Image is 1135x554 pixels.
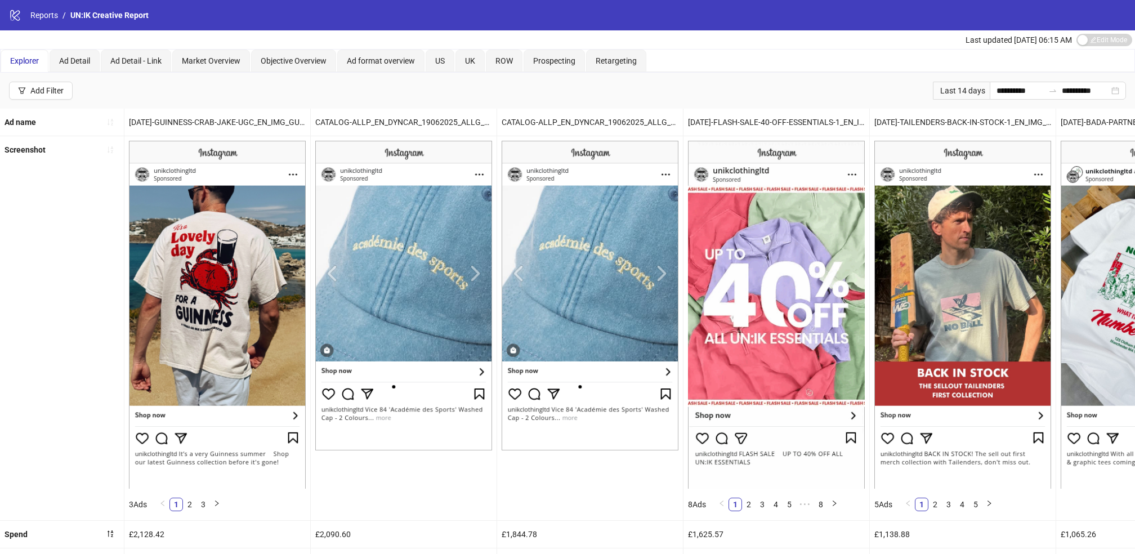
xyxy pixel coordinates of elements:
div: CATALOG-ALLP_EN_DYNCAR_19062025_ALLG_CC_SC3_None_RET [497,109,683,136]
span: 5 Ads [874,500,892,509]
span: Explorer [10,56,39,65]
span: left [905,500,911,507]
li: Previous Page [156,498,169,511]
div: Add Filter [30,86,64,95]
div: Last 14 days [933,82,990,100]
a: 2 [184,498,196,511]
a: 4 [770,498,782,511]
li: 2 [742,498,756,511]
div: [DATE]-TAILENDERS-BACK-IN-STOCK-1_EN_IMG_TAILENDERS_CP_22082025_M_CC_SC24_None__ [870,109,1056,136]
img: Screenshot 120231457727980356 [874,141,1051,488]
span: Prospecting [533,56,575,65]
a: 2 [743,498,755,511]
span: left [159,500,166,507]
img: Screenshot 120230077464040356 [129,141,306,488]
a: 5 [783,498,796,511]
span: sort-descending [106,530,114,538]
li: Next 5 Pages [796,498,814,511]
li: Previous Page [715,498,729,511]
a: 8 [815,498,827,511]
div: £2,128.42 [124,521,310,548]
div: [DATE]-GUINNESS-CRAB-JAKE-UGC_EN_IMG_GUINNESS_CP_17072025_ALLG_CC_SC1_None__ – Copy [124,109,310,136]
a: 2 [929,498,941,511]
li: 1 [729,498,742,511]
li: 3 [756,498,769,511]
li: 4 [955,498,969,511]
button: left [715,498,729,511]
li: 2 [183,498,196,511]
li: Next Page [828,498,841,511]
span: Ad Detail - Link [110,56,162,65]
div: £1,844.78 [497,521,683,548]
li: 1 [169,498,183,511]
button: left [156,498,169,511]
button: Add Filter [9,82,73,100]
li: 8 [814,498,828,511]
span: sort-ascending [106,146,114,154]
span: Retargeting [596,56,637,65]
span: US [435,56,445,65]
span: UN:IK Creative Report [70,11,149,20]
li: 4 [769,498,783,511]
span: filter [18,87,26,95]
a: 1 [170,498,182,511]
div: £2,090.60 [311,521,497,548]
img: Screenshot 120226630936760356 [502,141,678,450]
b: Ad name [5,118,36,127]
li: 2 [928,498,942,511]
div: CATALOG-ALLP_EN_DYNCAR_19062025_ALLG_CC_SC3_None_PRO_ [311,109,497,136]
img: Screenshot 120232034319940356 [688,141,865,488]
span: Ad format overview [347,56,415,65]
span: Market Overview [182,56,240,65]
button: left [901,498,915,511]
a: 4 [956,498,968,511]
a: 3 [942,498,955,511]
span: Last updated [DATE] 06:15 AM [966,35,1072,44]
li: Previous Page [901,498,915,511]
span: swap-right [1048,86,1057,95]
span: right [986,500,993,507]
div: [DATE]-FLASH-SALE-40-OFF-ESSENTIALS-1_EN_IMG_ALL_SP_02092025_ALLG_CC_SC1_None__ [683,109,869,136]
b: Screenshot [5,145,46,154]
span: sort-ascending [106,118,114,126]
span: ••• [796,498,814,511]
div: £1,138.88 [870,521,1056,548]
button: right [982,498,996,511]
span: Objective Overview [261,56,327,65]
a: 5 [969,498,982,511]
li: / [62,9,66,21]
div: £1,625.57 [683,521,869,548]
a: 3 [197,498,209,511]
button: right [210,498,224,511]
li: 3 [196,498,210,511]
span: left [718,500,725,507]
a: 3 [756,498,768,511]
button: right [828,498,841,511]
span: UK [465,56,475,65]
li: Next Page [982,498,996,511]
span: Ad Detail [59,56,90,65]
span: to [1048,86,1057,95]
a: Reports [28,9,60,21]
b: Spend [5,530,28,539]
a: 1 [729,498,741,511]
span: ROW [495,56,513,65]
a: 1 [915,498,928,511]
img: Screenshot 120226629577430356 [315,141,492,450]
li: Next Page [210,498,224,511]
span: right [213,500,220,507]
span: 8 Ads [688,500,706,509]
span: 3 Ads [129,500,147,509]
span: right [831,500,838,507]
